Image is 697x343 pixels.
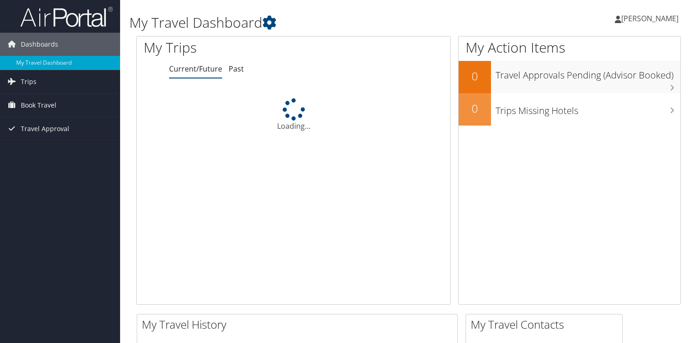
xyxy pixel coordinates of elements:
a: 0Travel Approvals Pending (Advisor Booked) [459,61,681,93]
span: [PERSON_NAME] [621,13,679,24]
span: Book Travel [21,94,56,117]
div: Loading... [137,98,450,132]
h2: 0 [459,68,491,84]
h3: Trips Missing Hotels [496,100,681,117]
span: Trips [21,70,36,93]
h1: My Action Items [459,38,681,57]
a: Past [229,64,244,74]
h1: My Trips [144,38,313,57]
h1: My Travel Dashboard [129,13,502,32]
a: 0Trips Missing Hotels [459,93,681,126]
h3: Travel Approvals Pending (Advisor Booked) [496,64,681,82]
h2: 0 [459,101,491,116]
h2: My Travel Contacts [471,317,622,332]
span: Dashboards [21,33,58,56]
a: [PERSON_NAME] [615,5,688,32]
img: airportal-logo.png [20,6,113,28]
span: Travel Approval [21,117,69,140]
h2: My Travel History [142,317,457,332]
a: Current/Future [169,64,222,74]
